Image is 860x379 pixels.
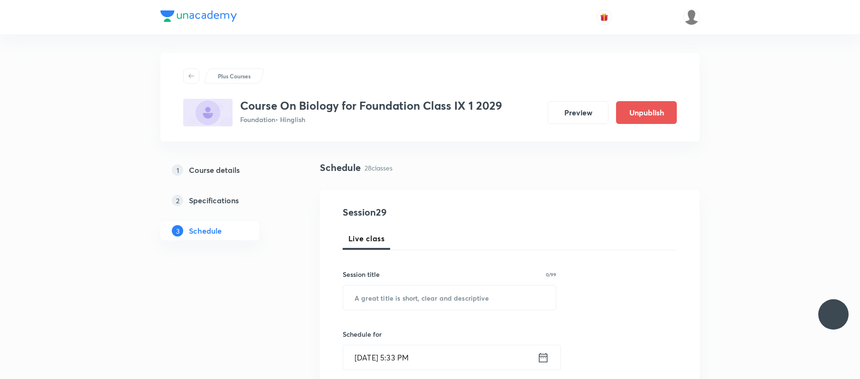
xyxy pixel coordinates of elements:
[597,9,612,25] button: avatar
[365,163,393,173] p: 28 classes
[240,99,502,113] h3: Course On Biology for Foundation Class IX 1 2029
[343,205,516,219] h4: Session 29
[172,164,183,176] p: 1
[348,233,384,244] span: Live class
[160,191,290,210] a: 2Specifications
[172,225,183,237] p: 3
[172,195,183,206] p: 2
[343,285,556,310] input: A great title is short, clear and descriptive
[189,225,222,237] h5: Schedule
[218,72,251,80] p: Plus Courses
[160,161,290,180] a: 1Course details
[828,309,839,320] img: ttu
[343,269,380,279] h6: Session title
[320,161,361,175] h4: Schedule
[189,164,240,176] h5: Course details
[240,114,502,124] p: Foundation • Hinglish
[548,101,608,124] button: Preview
[546,272,556,277] p: 0/99
[160,10,237,22] img: Company Logo
[183,99,233,126] img: 1D07CD1C-B53A-4808-9F9D-6EFF2E7ABB7A_plus.png
[683,9,700,25] img: aadi Shukla
[343,329,556,339] h6: Schedule for
[616,101,677,124] button: Unpublish
[189,195,239,206] h5: Specifications
[160,10,237,24] a: Company Logo
[600,13,608,21] img: avatar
